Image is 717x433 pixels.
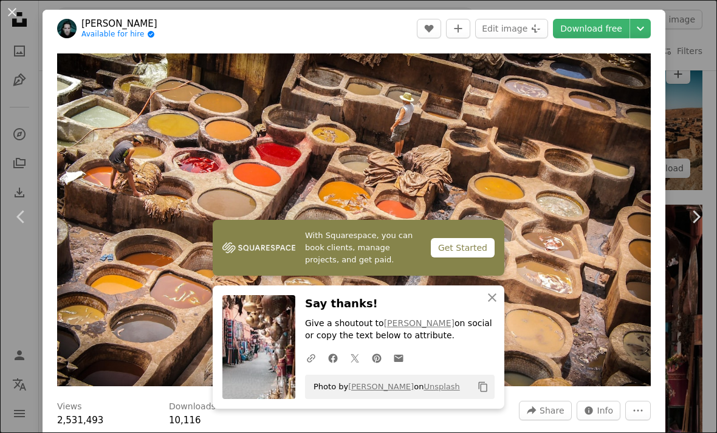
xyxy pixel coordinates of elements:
[57,401,82,413] h3: Views
[57,19,77,38] img: Go to Vince Gx's profile
[388,346,410,370] a: Share over email
[431,238,495,257] div: Get Started
[322,346,344,370] a: Share on Facebook
[577,401,621,420] button: Stats about this image
[540,401,564,420] span: Share
[417,19,441,38] button: Like
[424,382,459,391] a: Unsplash
[348,382,414,391] a: [PERSON_NAME]
[57,415,103,426] span: 2,531,493
[222,239,295,257] img: file-1747939142011-51e5cc87e3c9
[630,19,651,38] button: Choose download size
[307,377,460,397] span: Photo by on
[81,30,157,39] a: Available for hire
[446,19,470,38] button: Add to Collection
[305,230,421,266] span: With Squarespace, you can book clients, manage projects, and get paid.
[475,19,548,38] button: Edit image
[169,415,201,426] span: 10,116
[213,220,504,276] a: With Squarespace, you can book clients, manage projects, and get paid.Get Started
[81,18,157,30] a: [PERSON_NAME]
[473,377,493,397] button: Copy to clipboard
[169,401,216,413] h3: Downloads
[674,159,717,275] a: Next
[366,346,388,370] a: Share on Pinterest
[57,53,651,386] img: a table filled with lots of different colors of paint
[305,295,495,313] h3: Say thanks!
[57,53,651,386] button: Zoom in on this image
[305,318,495,342] p: Give a shoutout to on social or copy the text below to attribute.
[344,346,366,370] a: Share on Twitter
[625,401,651,420] button: More Actions
[519,401,571,420] button: Share this image
[384,318,455,328] a: [PERSON_NAME]
[553,19,630,38] a: Download free
[597,401,614,420] span: Info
